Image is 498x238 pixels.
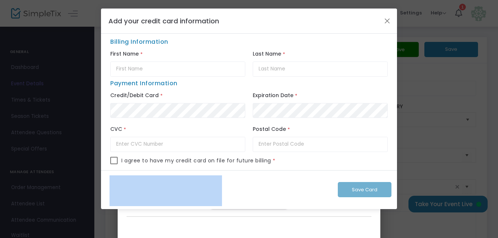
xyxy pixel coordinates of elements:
[121,157,271,165] span: I agree to have my credit card on file for future billing
[107,37,391,49] span: Billing Information
[253,62,388,77] input: Last Name
[253,124,286,135] label: Postal Code
[110,124,122,135] label: CVC
[110,137,245,152] input: Enter CVC Number
[110,49,139,59] label: First Name
[108,16,219,26] h4: Add your credit card information
[110,62,245,77] input: First Name
[110,90,159,101] label: Credit/Debit Card
[383,16,392,26] button: Close
[253,90,293,101] label: Expiration Date
[253,137,388,152] input: Enter Postal Code
[253,49,281,59] label: Last Name
[110,175,222,204] iframe: reCAPTCHA
[110,79,178,87] span: Payment Information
